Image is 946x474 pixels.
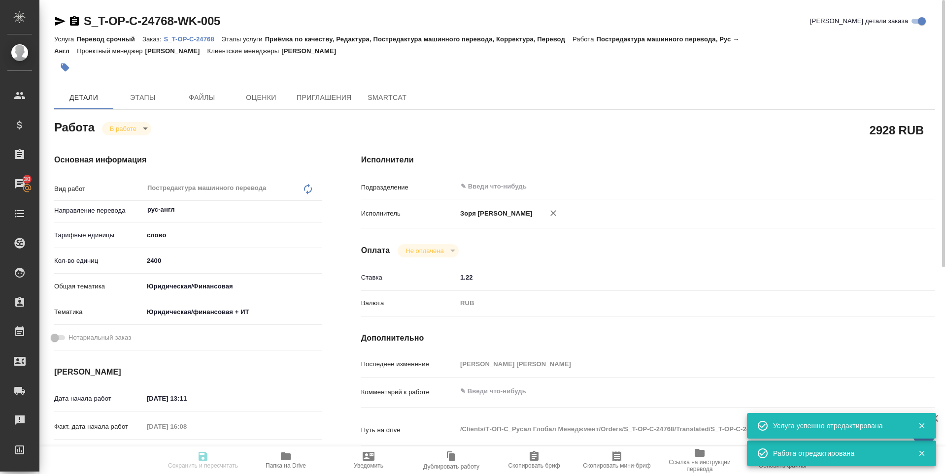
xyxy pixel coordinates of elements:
p: Тематика [54,307,143,317]
p: Общая тематика [54,282,143,291]
button: Не оплачена [403,247,446,255]
input: ✎ Введи что-нибудь [460,181,851,192]
p: Комментарий к работе [361,387,457,397]
p: Этапы услуги [222,35,265,43]
a: S_T-OP-C-24768 [164,34,221,43]
p: Дата начала работ [54,394,143,404]
h4: Основная информация [54,154,322,166]
span: Оценки [237,92,285,104]
button: Сохранить и пересчитать [162,446,244,474]
span: Дублировать работу [423,463,479,470]
h2: 2928 RUB [870,122,924,138]
span: Уведомить [354,462,383,469]
div: слово [143,227,322,244]
span: Файлы [178,92,226,104]
p: Исполнитель [361,209,457,219]
p: Вид работ [54,184,143,194]
span: [PERSON_NAME] детали заказа [810,16,908,26]
button: Удалить исполнителя [542,202,564,224]
div: RUB [457,295,887,312]
span: Ссылка на инструкции перевода [664,459,735,473]
button: Скопировать ссылку [68,15,80,27]
span: 30 [18,174,36,184]
button: Уведомить [327,446,410,474]
p: Факт. дата начала работ [54,422,143,432]
input: Пустое поле [457,357,887,371]
div: В работе [398,244,458,257]
p: Тарифные единицы [54,230,143,240]
div: Работа отредактирована [773,448,903,458]
p: Перевод срочный [76,35,142,43]
h4: Оплата [361,245,390,256]
p: Зоря [PERSON_NAME] [457,209,533,219]
p: Ставка [361,273,457,283]
input: ✎ Введи что-нибудь [143,253,322,268]
input: ✎ Введи что-нибудь [143,445,230,459]
div: В работе [102,122,151,135]
p: Направление перевода [54,206,143,216]
button: Закрыть [912,421,932,430]
span: Сохранить и пересчитать [168,462,238,469]
a: 30 [2,172,37,196]
h2: Работа [54,118,95,135]
input: ✎ Введи что-нибудь [143,391,230,406]
button: Скопировать мини-бриф [575,446,658,474]
h4: Дополнительно [361,332,935,344]
button: Добавить тэг [54,57,76,78]
p: Последнее изменение [361,359,457,369]
a: S_T-OP-C-24768-WK-005 [84,14,220,28]
textarea: /Clients/Т-ОП-С_Русал Глобал Менеджмент/Orders/S_T-OP-C-24768/Translated/S_T-OP-C-24768-WK-005 [457,421,887,438]
span: Этапы [119,92,167,104]
button: Ссылка на инструкции перевода [658,446,741,474]
p: Проектный менеджер [77,47,145,55]
p: Кол-во единиц [54,256,143,266]
button: Скопировать ссылку для ЯМессенджера [54,15,66,27]
span: Скопировать бриф [508,462,560,469]
h4: Исполнители [361,154,935,166]
span: Приглашения [297,92,352,104]
span: Детали [60,92,107,104]
span: SmartCat [364,92,411,104]
button: Папка на Drive [244,446,327,474]
p: Приёмка по качеству, Редактура, Постредактура машинного перевода, Корректура, Перевод [265,35,573,43]
button: Обновить файлы [741,446,824,474]
div: Услуга успешно отредактирована [773,421,903,431]
button: В работе [107,125,139,133]
input: ✎ Введи что-нибудь [457,270,887,284]
button: Закрыть [912,449,932,458]
p: Заказ: [142,35,164,43]
p: [PERSON_NAME] [281,47,343,55]
p: Клиентские менеджеры [207,47,282,55]
p: S_T-OP-C-24768 [164,35,221,43]
p: Услуга [54,35,76,43]
p: [PERSON_NAME] [145,47,207,55]
button: Скопировать бриф [493,446,575,474]
h4: [PERSON_NAME] [54,366,322,378]
button: Open [882,186,884,188]
p: Путь на drive [361,425,457,435]
span: Скопировать мини-бриф [583,462,650,469]
input: Пустое поле [143,419,230,434]
button: Дублировать работу [410,446,493,474]
p: Валюта [361,298,457,308]
button: Open [316,209,318,211]
span: Нотариальный заказ [68,333,131,343]
div: Юридическая/Финансовая [143,278,322,295]
span: Папка на Drive [266,462,306,469]
p: Подразделение [361,183,457,192]
p: Работа [573,35,597,43]
div: Юридическая/финансовая + ИТ [143,304,322,320]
